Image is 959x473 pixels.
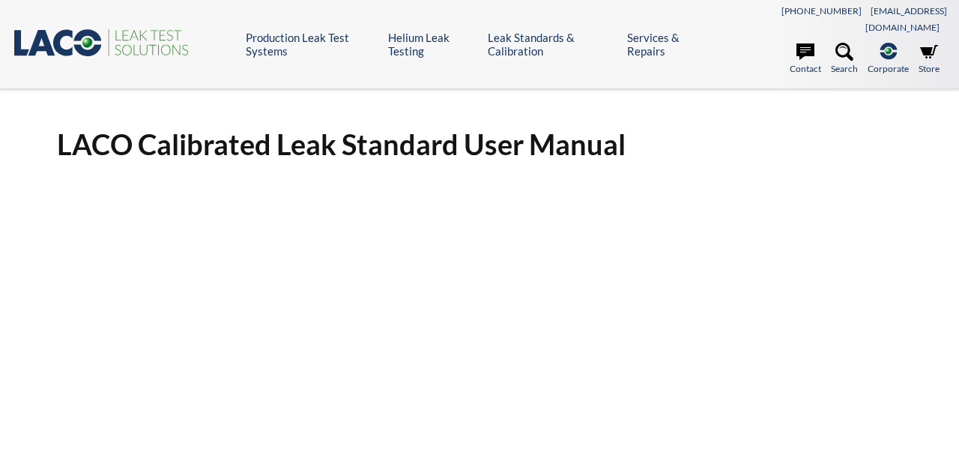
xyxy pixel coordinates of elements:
[246,31,377,58] a: Production Leak Test Systems
[868,61,909,76] span: Corporate
[388,31,477,58] a: Helium Leak Testing
[57,126,902,163] h1: LACO Calibrated Leak Standard User Manual
[919,43,940,76] a: Store
[781,5,862,16] a: [PHONE_NUMBER]
[790,43,821,76] a: Contact
[831,43,858,76] a: Search
[627,31,710,58] a: Services & Repairs
[865,5,947,33] a: [EMAIL_ADDRESS][DOMAIN_NAME]
[488,31,616,58] a: Leak Standards & Calibration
